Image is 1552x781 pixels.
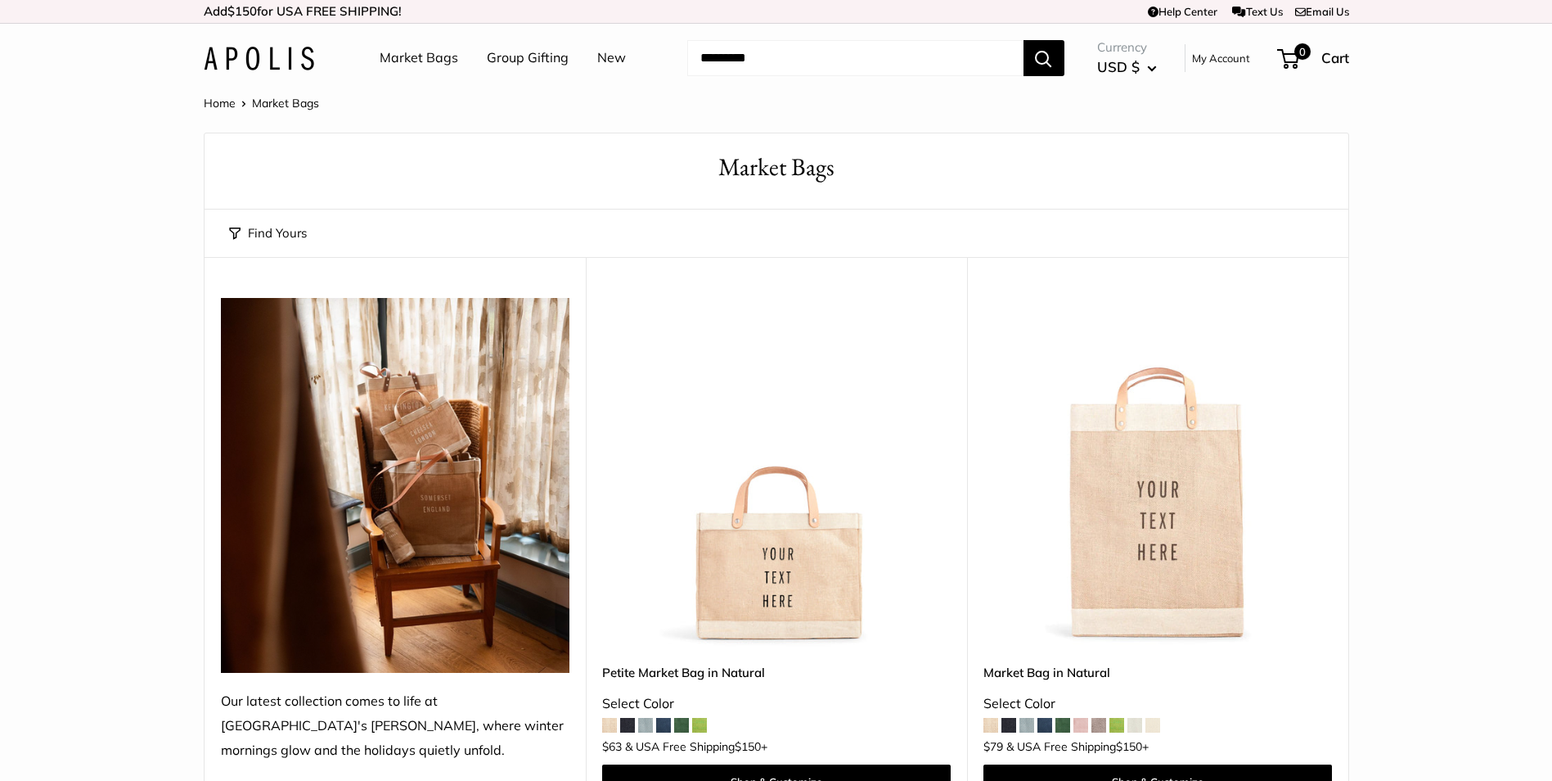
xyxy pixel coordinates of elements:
[227,3,257,19] span: $150
[221,689,569,763] div: Our latest collection comes to life at [GEOGRAPHIC_DATA]'s [PERSON_NAME], where winter mornings g...
[735,739,761,754] span: $150
[983,739,1003,754] span: $79
[1097,54,1157,80] button: USD $
[602,663,951,682] a: Petite Market Bag in Natural
[204,47,314,70] img: Apolis
[1148,5,1217,18] a: Help Center
[602,739,622,754] span: $63
[687,40,1023,76] input: Search...
[597,46,626,70] a: New
[380,46,458,70] a: Market Bags
[229,222,307,245] button: Find Yours
[487,46,569,70] a: Group Gifting
[1116,739,1142,754] span: $150
[602,692,951,716] div: Select Color
[983,298,1332,647] img: Market Bag in Natural
[1295,5,1349,18] a: Email Us
[1293,43,1310,60] span: 0
[1006,741,1149,752] span: & USA Free Shipping +
[983,663,1332,682] a: Market Bag in Natural
[1279,45,1349,71] a: 0 Cart
[1097,58,1140,75] span: USD $
[252,96,319,111] span: Market Bags
[1097,36,1157,59] span: Currency
[1232,5,1282,18] a: Text Us
[1321,49,1349,66] span: Cart
[983,298,1332,647] a: Market Bag in NaturalMarket Bag in Natural
[204,93,319,114] nav: Breadcrumb
[1192,48,1250,68] a: My Account
[229,150,1324,185] h1: Market Bags
[602,298,951,647] img: Petite Market Bag in Natural
[204,96,236,111] a: Home
[625,741,767,752] span: & USA Free Shipping +
[602,298,951,647] a: Petite Market Bag in NaturalPetite Market Bag in Natural
[1023,40,1064,76] button: Search
[221,298,569,673] img: Our latest collection comes to life at UK's Estelle Manor, where winter mornings glow and the hol...
[983,692,1332,716] div: Select Color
